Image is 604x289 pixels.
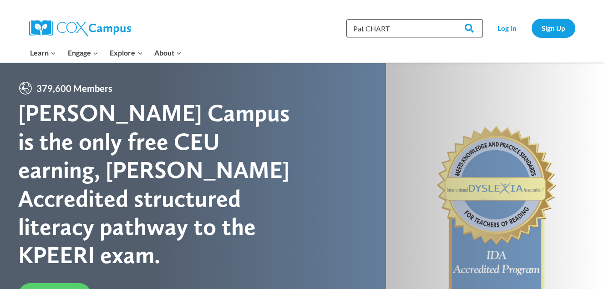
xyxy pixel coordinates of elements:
[25,43,188,62] nav: Primary Navigation
[29,20,131,36] img: Cox Campus
[25,43,62,62] button: Child menu of Learn
[532,19,575,37] a: Sign Up
[62,43,104,62] button: Child menu of Engage
[487,19,527,37] a: Log In
[104,43,149,62] button: Child menu of Explore
[33,81,116,96] span: 379,600 Members
[487,19,575,37] nav: Secondary Navigation
[148,43,188,62] button: Child menu of About
[18,99,302,269] div: [PERSON_NAME] Campus is the only free CEU earning, [PERSON_NAME] Accredited structured literacy p...
[346,19,483,37] input: Search Cox Campus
